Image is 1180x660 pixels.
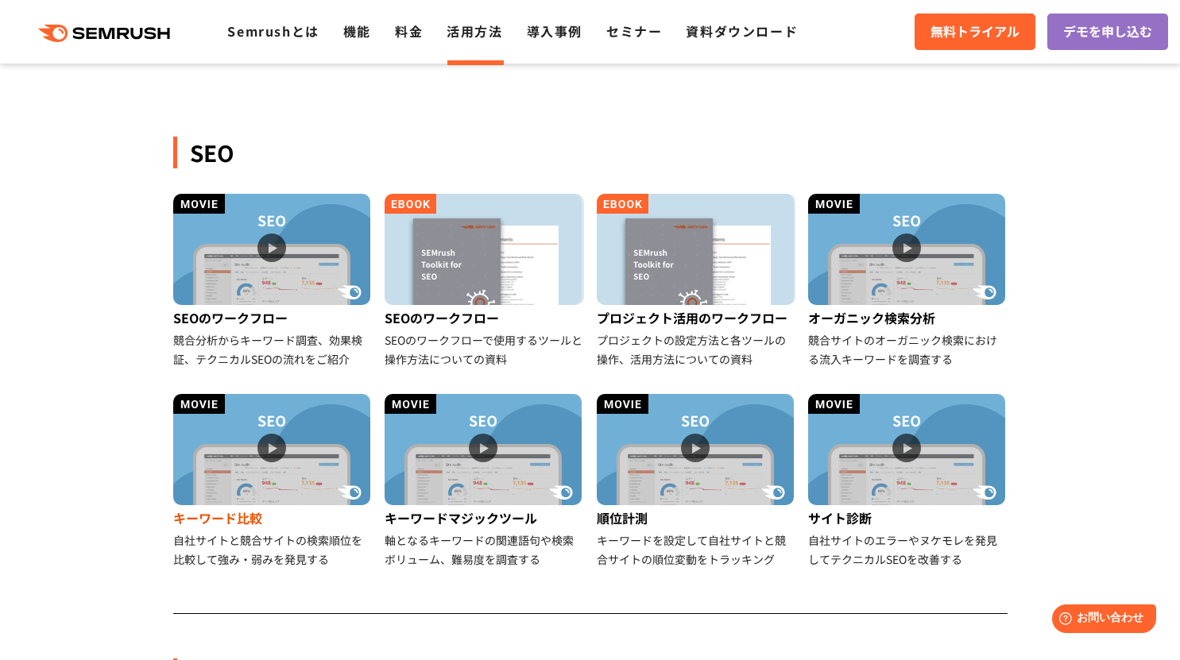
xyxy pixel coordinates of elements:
[930,21,1019,42] span: 無料トライアル
[173,194,373,369] a: SEOのワークフロー 競合分析からキーワード調査、効果検証、テクニカルSEOの流れをご紹介
[597,330,796,369] div: プロジェクトの設定方法と各ツールの操作、活用方法についての資料
[686,21,798,41] a: 資料ダウンロード
[385,505,584,531] div: キーワードマジックツール
[1039,598,1163,643] iframe: Help widget launcher
[808,531,1008,569] div: 自社サイトのエラーやヌケモレを発見してテクニカルSEOを改善する
[1047,14,1168,50] a: デモを申し込む
[385,394,584,569] a: キーワードマジックツール 軸となるキーワードの関連語句や検索ボリューム、難易度を調査する
[173,330,373,369] div: 競合分析からキーワード調査、効果検証、テクニカルSEOの流れをご紹介
[447,21,502,41] a: 活用方法
[808,194,1008,369] a: オーガニック検索分析 競合サイトのオーガニック検索における流入キーワードを調査する
[808,305,1008,330] div: オーガニック検索分析
[227,21,319,41] a: Semrushとは
[915,14,1035,50] a: 無料トライアル
[1063,21,1152,42] span: デモを申し込む
[808,330,1008,369] div: 競合サイトのオーガニック検索における流入キーワードを調査する
[597,194,796,369] a: プロジェクト活用のワークフロー プロジェクトの設定方法と各ツールの操作、活用方法についての資料
[385,531,584,569] div: 軸となるキーワードの関連語句や検索ボリューム、難易度を調査する
[173,531,373,569] div: 自社サイトと競合サイトの検索順位を比較して強み・弱みを発見する
[808,394,1008,569] a: サイト診断 自社サイトのエラーやヌケモレを発見してテクニカルSEOを改善する
[597,305,796,330] div: プロジェクト活用のワークフロー
[173,305,373,330] div: SEOのワークフロー
[173,505,373,531] div: キーワード比較
[385,305,584,330] div: SEOのワークフロー
[385,330,584,369] div: SEOのワークフローで使用するツールと操作方法についての資料
[597,531,796,569] div: キーワードを設定して自社サイトと競合サイトの順位変動をトラッキング
[385,194,584,369] a: SEOのワークフロー SEOのワークフローで使用するツールと操作方法についての資料
[527,21,582,41] a: 導入事例
[606,21,662,41] a: セミナー
[343,21,371,41] a: 機能
[597,505,796,531] div: 順位計測
[808,505,1008,531] div: サイト診断
[173,394,373,569] a: キーワード比較 自社サイトと競合サイトの検索順位を比較して強み・弱みを発見する
[597,394,796,569] a: 順位計測 キーワードを設定して自社サイトと競合サイトの順位変動をトラッキング
[173,137,1008,168] div: SEO
[395,21,423,41] a: 料金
